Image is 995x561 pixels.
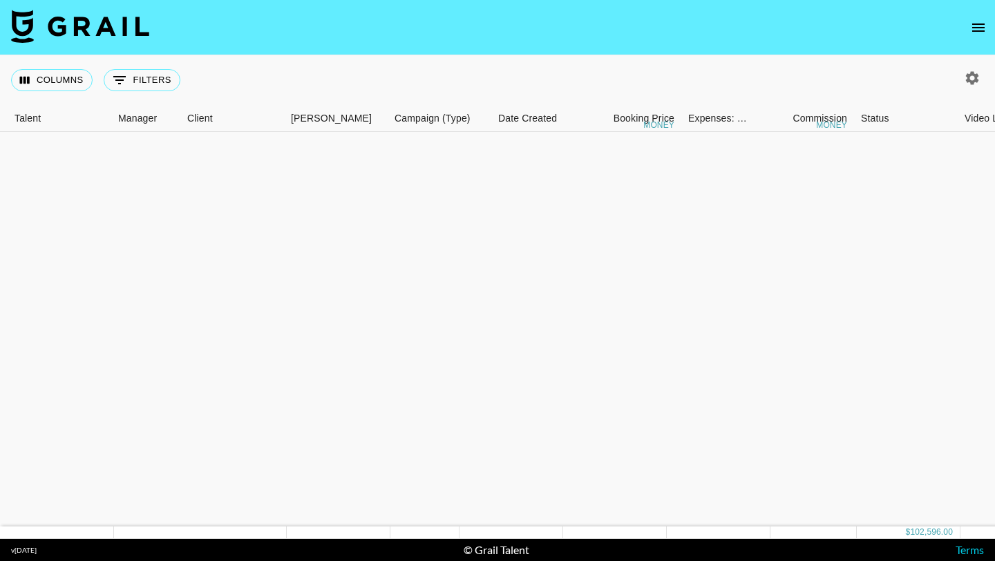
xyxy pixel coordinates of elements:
[793,105,847,132] div: Commission
[464,543,529,557] div: © Grail Talent
[498,105,557,132] div: Date Created
[816,121,847,129] div: money
[118,105,157,132] div: Manager
[854,105,958,132] div: Status
[614,105,674,132] div: Booking Price
[180,105,284,132] div: Client
[910,526,953,538] div: 102,596.00
[15,105,41,132] div: Talent
[688,105,748,132] div: Expenses: Remove Commission?
[291,105,372,132] div: [PERSON_NAME]
[111,105,180,132] div: Manager
[11,546,37,555] div: v [DATE]
[395,105,471,132] div: Campaign (Type)
[956,543,984,556] a: Terms
[187,105,213,132] div: Client
[681,105,750,132] div: Expenses: Remove Commission?
[906,526,911,538] div: $
[965,14,992,41] button: open drawer
[8,105,111,132] div: Talent
[11,69,93,91] button: Select columns
[11,10,149,43] img: Grail Talent
[491,105,578,132] div: Date Created
[861,105,889,132] div: Status
[643,121,674,129] div: money
[104,69,180,91] button: Show filters
[284,105,388,132] div: Booker
[388,105,491,132] div: Campaign (Type)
